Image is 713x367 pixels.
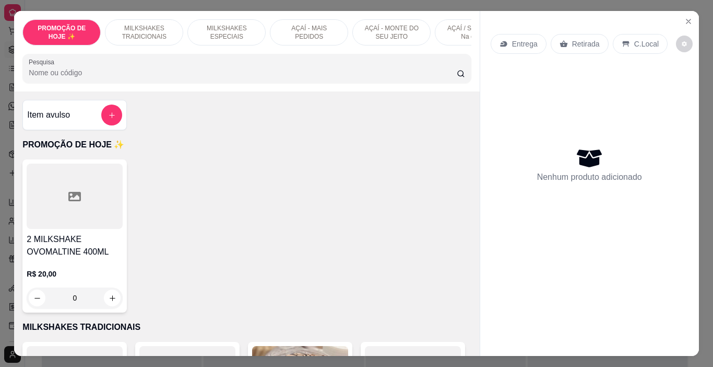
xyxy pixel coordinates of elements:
[22,321,471,334] p: MILKSHAKES TRADICIONAIS
[31,24,92,41] p: PROMOÇÃO DE HOJE ✨
[104,290,121,306] button: increase-product-quantity
[361,24,422,41] p: AÇAÍ - MONTE DO SEU JEITO
[196,24,257,41] p: MILKSHAKES ESPECIAIS
[537,171,642,183] p: Nenhum produto adicionado
[27,233,123,258] h4: 2 MILKSHAKE OVOMALTINE 400ML
[572,39,600,49] p: Retirada
[27,109,70,121] h4: Item avulso
[27,269,123,279] p: R$ 20,00
[279,24,339,41] p: AÇAÍ - MAIS PEDIDOS
[444,24,504,41] p: AÇAÍ / SORVETE - Na casca
[29,58,58,66] label: Pesquisa
[101,105,122,125] button: add-separate-item
[512,39,538,49] p: Entrega
[680,13,697,30] button: Close
[29,290,45,306] button: decrease-product-quantity
[29,67,457,78] input: Pesquisa
[676,36,693,52] button: decrease-product-quantity
[22,139,471,151] p: PROMOÇÃO DE HOJE ✨
[114,24,174,41] p: MILKSHAKES TRADICIONAIS
[634,39,659,49] p: C.Local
